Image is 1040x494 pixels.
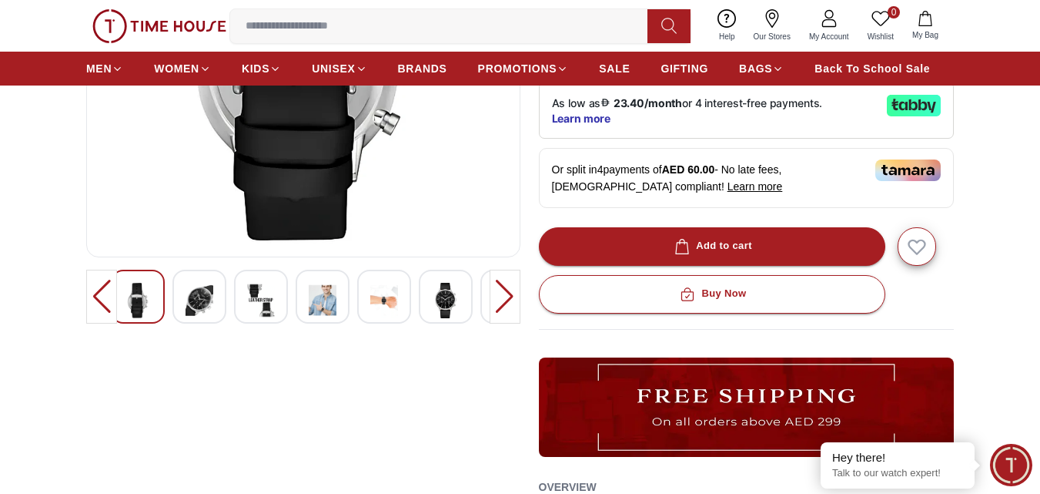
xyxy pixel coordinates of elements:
p: Talk to our watch expert! [832,467,963,480]
img: LEE COOPER Men Multi Function Silver Dial Watch - LC08043.331 [247,283,275,318]
button: Add to cart [539,227,885,266]
a: UNISEX [312,55,366,82]
span: Help [713,31,741,42]
a: Help [710,6,744,45]
img: LEE COOPER Men Multi Function Silver Dial Watch - LC08043.331 [432,283,460,318]
span: Our Stores [747,31,797,42]
span: BRANDS [398,61,447,76]
span: My Account [803,31,855,42]
img: Tamara [875,160,941,181]
a: BAGS [739,55,784,82]
span: Wishlist [861,31,900,42]
div: Hey there! [832,450,963,465]
a: GIFTING [660,55,708,82]
img: LEE COOPER Men Multi Function Silver Dial Watch - LC08043.331 [309,283,336,318]
span: SALE [599,61,630,76]
span: UNISEX [312,61,355,76]
div: Add to cart [671,237,752,255]
span: AED 60.00 [662,163,714,176]
span: 0 [888,6,900,18]
a: BRANDS [398,55,447,82]
img: LEE COOPER Men Multi Function Silver Dial Watch - LC08043.331 [124,283,152,318]
div: Or split in 4 payments of - No late fees, [DEMOGRAPHIC_DATA] compliant! [539,148,955,208]
span: MEN [86,61,112,76]
button: Buy Now [539,275,885,314]
a: KIDS [242,55,281,82]
a: WOMEN [154,55,211,82]
img: ... [92,9,226,43]
button: My Bag [903,8,948,44]
span: PROMOTIONS [478,61,557,76]
div: Chat Widget [990,444,1032,486]
span: BAGS [739,61,772,76]
a: 0Wishlist [858,6,903,45]
img: ... [539,358,955,457]
div: Buy Now [677,285,746,303]
img: LEE COOPER Men Multi Function Silver Dial Watch - LC08043.331 [370,283,398,318]
a: Our Stores [744,6,800,45]
a: SALE [599,55,630,82]
a: PROMOTIONS [478,55,569,82]
img: LEE COOPER Men Multi Function Silver Dial Watch - LC08043.331 [186,283,213,318]
span: Learn more [727,180,783,193]
span: GIFTING [660,61,708,76]
span: WOMEN [154,61,199,76]
a: MEN [86,55,123,82]
span: My Bag [906,29,945,41]
span: KIDS [242,61,269,76]
span: Back To School Sale [814,61,930,76]
a: Back To School Sale [814,55,930,82]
